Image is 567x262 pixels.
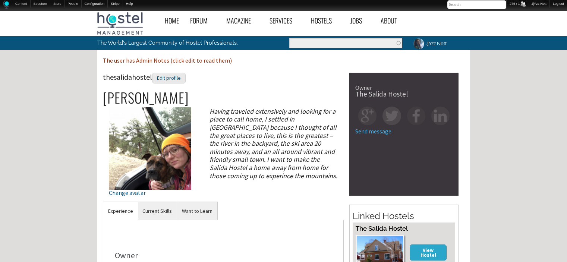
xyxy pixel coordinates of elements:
div: Owner [355,85,453,91]
a: Change avatar [109,144,191,196]
a: About [375,12,410,29]
a: JjYzz Nett [408,36,451,51]
img: thesalidahostel's picture [109,107,191,190]
h2: Linked Hostels [353,210,455,222]
div: Edit profile [152,73,186,83]
div: The Salida Hostel [355,91,453,98]
img: JjYzz Nett's picture [412,37,425,50]
img: fb-square.png [407,107,425,125]
a: Magazine [221,12,264,29]
div: Owner [115,251,332,259]
a: Services [264,12,305,29]
a: Edit profile [152,72,186,82]
input: Enter the terms you wish to search for. [289,38,402,48]
div: Having traveled extensively and looking for a place to call home, I settled in [GEOGRAPHIC_DATA] ... [203,107,344,180]
a: Hostels [305,12,345,29]
h2: [PERSON_NAME] [103,90,344,105]
img: Home [3,0,9,9]
a: Current Skills [138,202,177,220]
img: Hostel Management Home [97,12,143,35]
img: gp-square.png [358,107,377,125]
a: View Hostel [410,244,447,261]
a: Experience [103,202,138,220]
img: tw-square.png [382,107,401,125]
div: Change avatar [109,190,191,196]
a: Forum [185,12,221,29]
img: in-square.png [431,107,450,125]
a: Want to Learn [177,202,217,220]
span: thesalidahostel [103,72,186,82]
p: The user has Admin Notes (click edit to read them) [103,56,464,66]
p: The World's Largest Community of Hostel Professionals. [97,36,253,50]
input: Search [447,0,506,9]
a: Jobs [345,12,375,29]
a: Home [159,12,185,29]
a: Send message [355,127,391,135]
a: The Salida Hostel [356,225,408,232]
